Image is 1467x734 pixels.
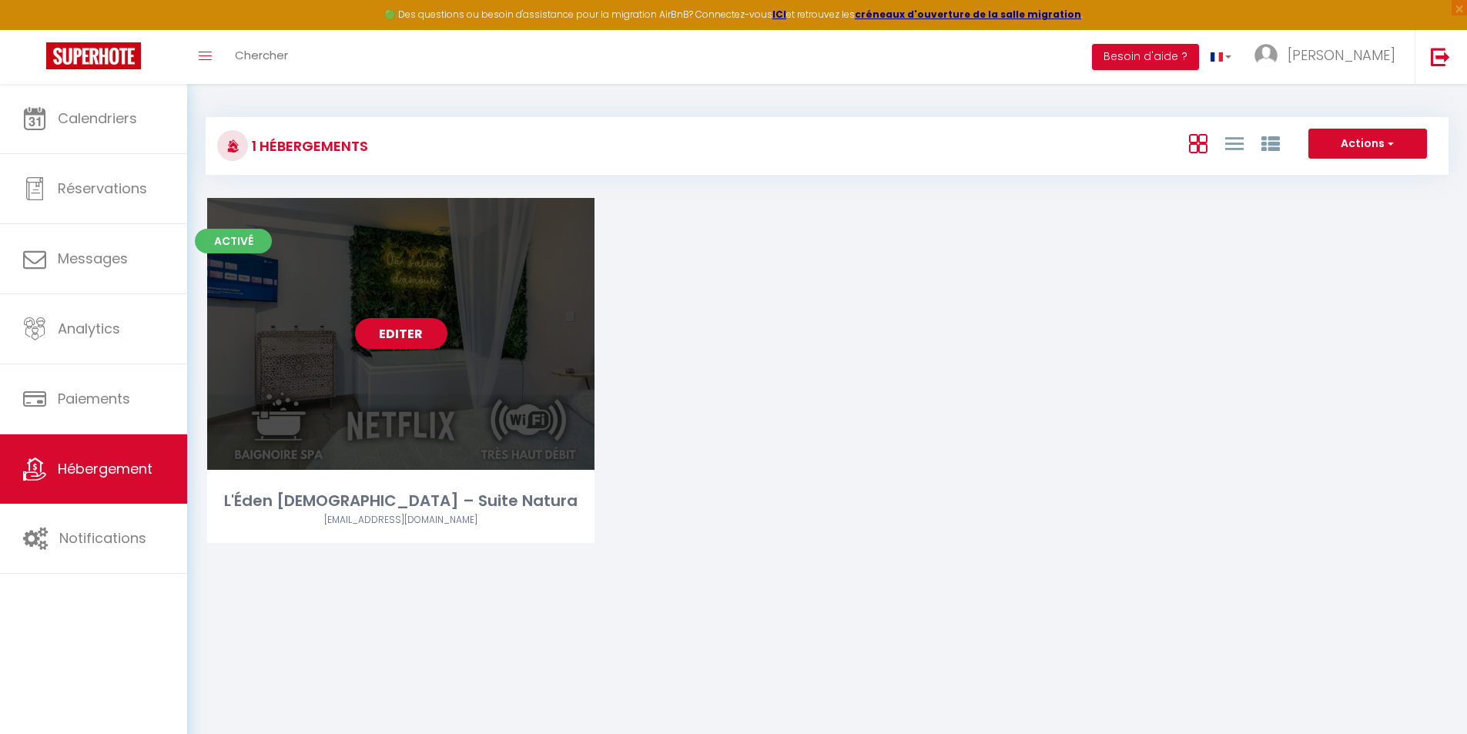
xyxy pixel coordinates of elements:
[223,30,300,84] a: Chercher
[772,8,786,21] a: ICI
[58,389,130,408] span: Paiements
[248,129,368,163] h3: 1 Hébergements
[1254,44,1278,67] img: ...
[58,249,128,268] span: Messages
[1225,130,1244,156] a: Vue en Liste
[1092,44,1199,70] button: Besoin d'aide ?
[207,489,595,513] div: L'Éden [DEMOGRAPHIC_DATA] – Suite Natura
[1261,130,1280,156] a: Vue par Groupe
[59,528,146,548] span: Notifications
[58,459,152,478] span: Hébergement
[855,8,1081,21] a: créneaux d'ouverture de la salle migration
[1189,130,1207,156] a: Vue en Box
[1308,129,1427,159] button: Actions
[58,109,137,128] span: Calendriers
[195,229,272,253] span: Activé
[235,47,288,63] span: Chercher
[46,42,141,69] img: Super Booking
[355,318,447,349] a: Editer
[1288,45,1395,65] span: [PERSON_NAME]
[12,6,59,52] button: Ouvrir le widget de chat LiveChat
[58,319,120,338] span: Analytics
[1243,30,1415,84] a: ... [PERSON_NAME]
[1431,47,1450,66] img: logout
[207,513,595,528] div: Airbnb
[58,179,147,198] span: Réservations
